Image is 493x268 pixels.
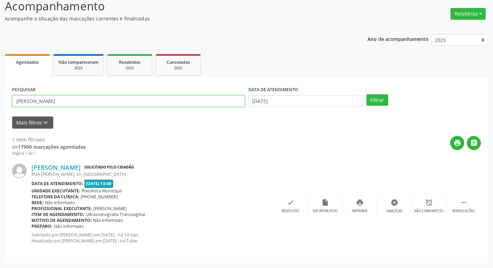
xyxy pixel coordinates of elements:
img: img [12,164,27,178]
i:  [470,139,478,147]
i: alarm_off [425,199,433,206]
button: Relatórios [450,8,486,20]
strong: 17900 marcações agendadas [18,144,86,150]
div: RUA [PERSON_NAME], sn, [GEOGRAPHIC_DATA] [31,171,273,177]
button: Mais filtroskeyboard_arrow_down [12,116,53,129]
span: Resolvidos [119,59,140,65]
span: Ultrassonografia Transvaginal [86,211,145,217]
b: Profissional executante: [31,206,92,211]
i: cancel [391,199,398,206]
button:  [467,136,481,150]
div: de [12,143,86,150]
span: [PHONE_NUMBER] [81,194,118,200]
a: [PERSON_NAME] [31,164,81,171]
i: keyboard_arrow_down [42,119,49,127]
input: Selecione um intervalo [248,95,363,107]
i: insert_drive_file [321,199,329,206]
label: DATA DE ATENDIMENTO [248,85,298,95]
b: Telefone da clínica: [31,194,79,200]
span: Policlínica Municipal [82,188,122,194]
b: Data de atendimento: [31,181,83,187]
span: Cancelados [167,59,190,65]
div: Imprimir [352,209,367,214]
div: Menos ações [453,209,475,214]
div: Resolvido [282,209,299,214]
b: Unidade executante: [31,188,80,194]
i: print [356,199,364,206]
span: Solicitado pelo cidadão [83,164,135,171]
b: Item de agendamento: [31,211,84,217]
div: 2025 [112,66,147,71]
div: Cancelar [386,209,402,214]
div: Exportar (PDF) [313,209,338,214]
div: 2025 [58,66,99,71]
span: Não informado [54,223,84,229]
span: Não informado [45,200,75,206]
div: 2025 [161,66,195,71]
b: Rede: [31,200,44,206]
div: Não compareceu [414,209,444,214]
span: Não informado [93,217,123,223]
b: Preparo: [31,223,53,229]
span: [DATE] 13:00 [84,180,113,188]
button: Filtrar [366,94,388,106]
p: Ano de acompanhamento [367,34,429,43]
i:  [460,199,467,206]
span: Não compareceram [58,59,99,65]
span: Agendados [16,59,39,65]
i: check [287,199,294,206]
span: [PERSON_NAME] [93,206,127,211]
label: PESQUISAR [12,85,36,95]
i: print [454,139,461,147]
div: Página 1 de 1 [12,150,86,156]
button: print [450,136,464,150]
b: Motivo de agendamento: [31,217,92,223]
p: Solicitado por [PERSON_NAME] em [DATE] - há 14 dias Atualizado por [PERSON_NAME] em [DATE] - há 5... [31,232,273,244]
div: 1 item filtrado [12,136,86,143]
p: Acompanhe a situação das marcações correntes e finalizadas [5,15,343,22]
input: Nome, CNS [12,95,245,107]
